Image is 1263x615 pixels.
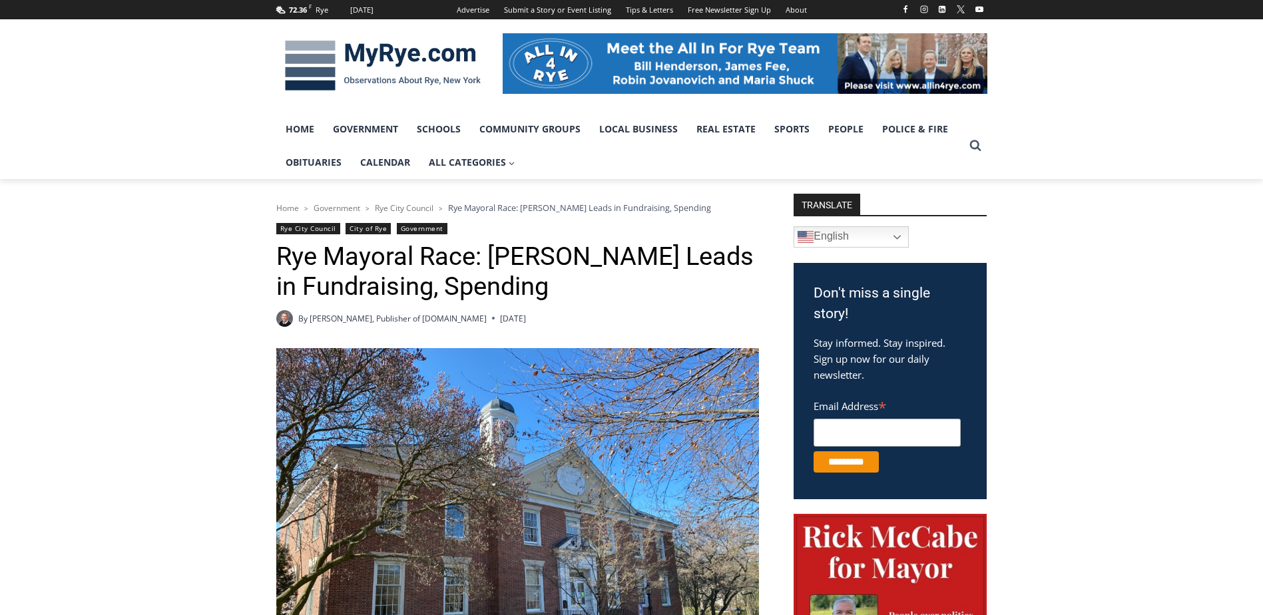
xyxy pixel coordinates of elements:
[934,1,950,17] a: Linkedin
[687,112,765,146] a: Real Estate
[351,146,419,179] a: Calendar
[407,112,470,146] a: Schools
[375,202,433,214] a: Rye City Council
[590,112,687,146] a: Local Business
[309,3,312,10] span: F
[500,312,526,325] time: [DATE]
[316,4,328,16] div: Rye
[276,310,293,327] a: Author image
[419,146,525,179] a: All Categories
[814,283,967,325] h3: Don't miss a single story!
[798,229,814,245] img: en
[963,134,987,158] button: View Search Form
[276,242,759,302] h1: Rye Mayoral Race: [PERSON_NAME] Leads in Fundraising, Spending
[503,33,987,93] img: All in for Rye
[814,335,967,383] p: Stay informed. Stay inspired. Sign up now for our daily newsletter.
[276,202,299,214] a: Home
[276,31,489,101] img: MyRye.com
[448,202,711,214] span: Rye Mayoral Race: [PERSON_NAME] Leads in Fundraising, Spending
[819,112,873,146] a: People
[276,146,351,179] a: Obituaries
[314,202,360,214] a: Government
[276,223,340,234] a: Rye City Council
[765,112,819,146] a: Sports
[953,1,969,17] a: X
[439,204,443,213] span: >
[276,112,963,180] nav: Primary Navigation
[366,204,370,213] span: >
[346,223,391,234] a: City of Rye
[794,226,909,248] a: English
[429,155,515,170] span: All Categories
[397,223,447,234] a: Government
[298,312,308,325] span: By
[873,112,957,146] a: Police & Fire
[324,112,407,146] a: Government
[276,112,324,146] a: Home
[897,1,913,17] a: Facebook
[304,204,308,213] span: >
[289,5,307,15] span: 72.36
[971,1,987,17] a: YouTube
[350,4,374,16] div: [DATE]
[276,201,759,214] nav: Breadcrumbs
[470,112,590,146] a: Community Groups
[814,393,961,417] label: Email Address
[310,313,487,324] a: [PERSON_NAME], Publisher of [DOMAIN_NAME]
[916,1,932,17] a: Instagram
[794,194,860,215] strong: TRANSLATE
